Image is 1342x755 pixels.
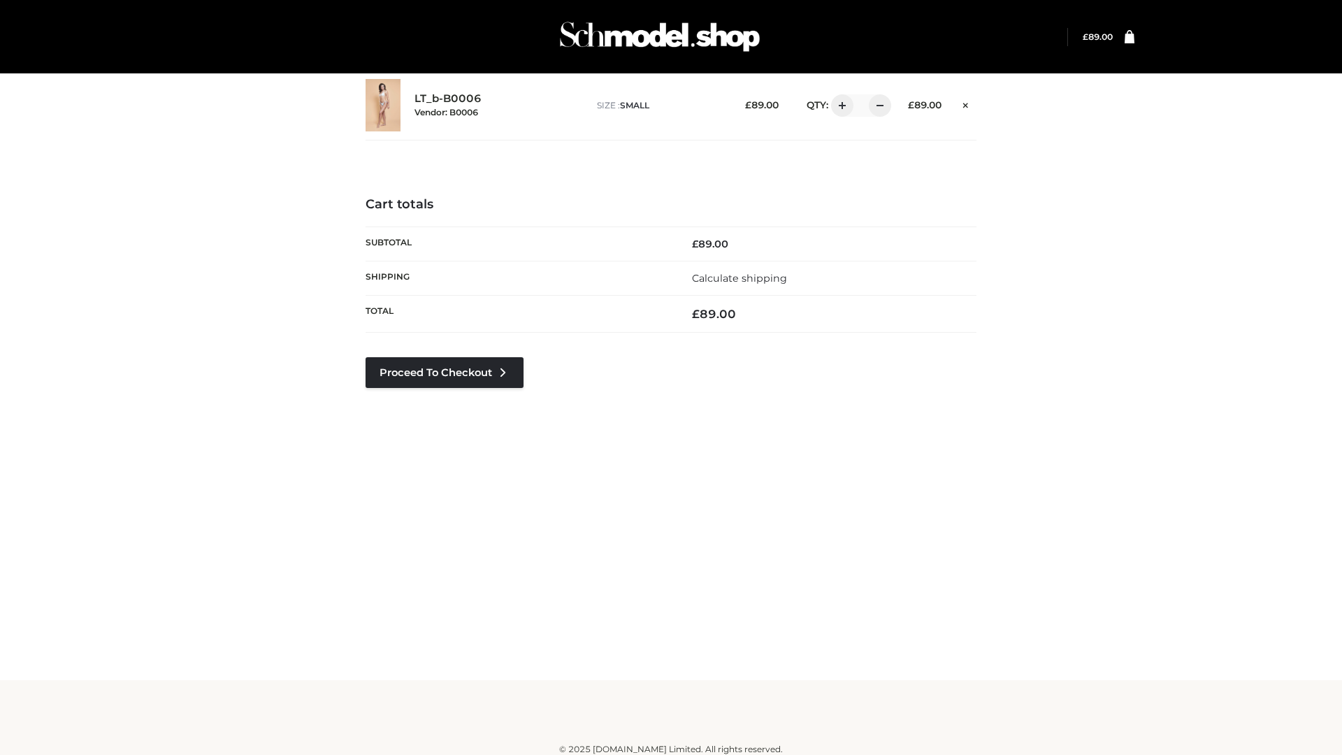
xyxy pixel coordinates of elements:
span: £ [692,238,698,250]
span: £ [908,99,914,110]
span: £ [1083,31,1088,42]
bdi: 89.00 [745,99,779,110]
bdi: 89.00 [1083,31,1113,42]
a: £89.00 [1083,31,1113,42]
h4: Cart totals [366,197,976,213]
a: Proceed to Checkout [366,357,524,388]
span: £ [692,307,700,321]
img: Schmodel Admin 964 [555,9,765,64]
th: Subtotal [366,226,671,261]
bdi: 89.00 [692,307,736,321]
a: Remove this item [955,94,976,113]
div: QTY: [793,94,886,117]
span: £ [745,99,751,110]
bdi: 89.00 [908,99,941,110]
img: LT_b-B0006 - SMALL [366,79,401,131]
th: Shipping [366,261,671,295]
a: Calculate shipping [692,272,787,285]
p: size : [597,99,723,112]
bdi: 89.00 [692,238,728,250]
th: Total [366,296,671,333]
span: SMALL [620,100,649,110]
small: Vendor: B0006 [414,107,478,117]
a: LT_b-B0006 [414,92,482,106]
